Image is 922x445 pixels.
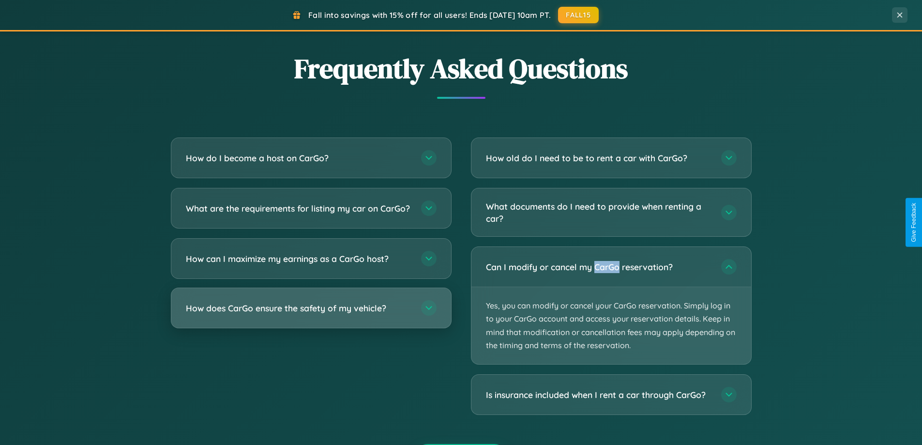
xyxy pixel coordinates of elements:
[486,389,711,401] h3: Is insurance included when I rent a car through CarGo?
[486,152,711,164] h3: How old do I need to be to rent a car with CarGo?
[308,10,551,20] span: Fall into savings with 15% off for all users! Ends [DATE] 10am PT.
[486,261,711,273] h3: Can I modify or cancel my CarGo reservation?
[910,203,917,242] div: Give Feedback
[186,202,411,215] h3: What are the requirements for listing my car on CarGo?
[186,152,411,164] h3: How do I become a host on CarGo?
[186,302,411,314] h3: How does CarGo ensure the safety of my vehicle?
[486,200,711,224] h3: What documents do I need to provide when renting a car?
[558,7,599,23] button: FALL15
[186,253,411,265] h3: How can I maximize my earnings as a CarGo host?
[471,287,751,364] p: Yes, you can modify or cancel your CarGo reservation. Simply log in to your CarGo account and acc...
[171,50,752,87] h2: Frequently Asked Questions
